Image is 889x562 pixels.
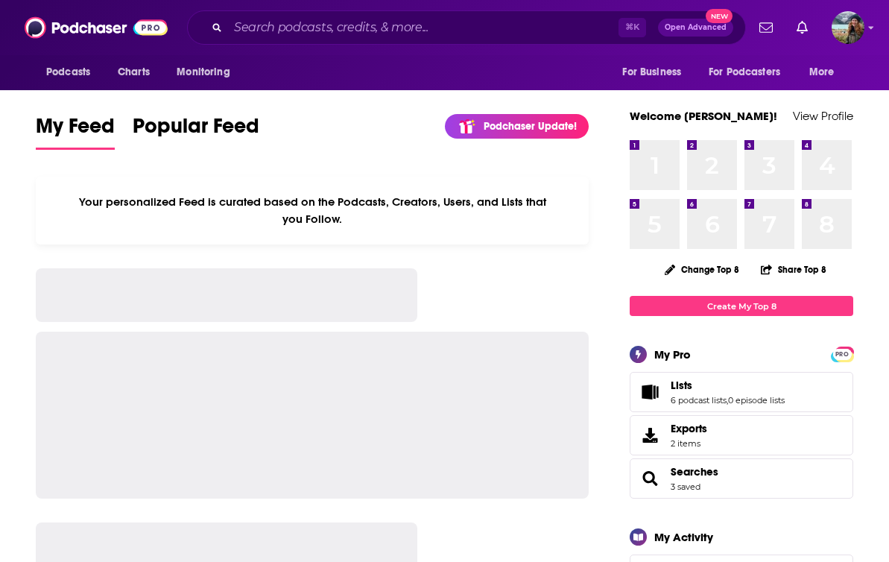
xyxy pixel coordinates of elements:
[791,15,814,40] a: Show notifications dropdown
[630,296,853,316] a: Create My Top 8
[709,62,780,83] span: For Podcasters
[665,24,727,31] span: Open Advanced
[671,482,700,492] a: 3 saved
[671,379,692,392] span: Lists
[622,62,681,83] span: For Business
[630,372,853,412] span: Lists
[25,13,168,42] img: Podchaser - Follow, Share and Rate Podcasts
[618,18,646,37] span: ⌘ K
[133,113,259,150] a: Popular Feed
[612,58,700,86] button: open menu
[671,438,707,449] span: 2 items
[832,11,864,44] button: Show profile menu
[833,348,851,359] a: PRO
[46,62,90,83] span: Podcasts
[635,468,665,489] a: Searches
[833,349,851,360] span: PRO
[36,177,589,244] div: Your personalized Feed is curated based on the Podcasts, Creators, Users, and Lists that you Follow.
[228,16,618,40] input: Search podcasts, credits, & more...
[108,58,159,86] a: Charts
[706,9,733,23] span: New
[630,458,853,499] span: Searches
[187,10,746,45] div: Search podcasts, credits, & more...
[36,113,115,150] a: My Feed
[760,255,827,284] button: Share Top 8
[177,62,230,83] span: Monitoring
[671,395,727,405] a: 6 podcast lists
[484,120,577,133] p: Podchaser Update!
[671,465,718,479] a: Searches
[133,113,259,148] span: Popular Feed
[630,109,777,123] a: Welcome [PERSON_NAME]!
[671,379,785,392] a: Lists
[630,415,853,455] a: Exports
[832,11,864,44] span: Logged in as lorimahon
[727,395,728,405] span: ,
[671,422,707,435] span: Exports
[36,58,110,86] button: open menu
[654,347,691,361] div: My Pro
[658,19,733,37] button: Open AdvancedNew
[793,109,853,123] a: View Profile
[799,58,853,86] button: open menu
[656,260,748,279] button: Change Top 8
[654,530,713,544] div: My Activity
[118,62,150,83] span: Charts
[635,382,665,402] a: Lists
[832,11,864,44] img: User Profile
[635,425,665,446] span: Exports
[166,58,249,86] button: open menu
[699,58,802,86] button: open menu
[36,113,115,148] span: My Feed
[753,15,779,40] a: Show notifications dropdown
[728,395,785,405] a: 0 episode lists
[809,62,835,83] span: More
